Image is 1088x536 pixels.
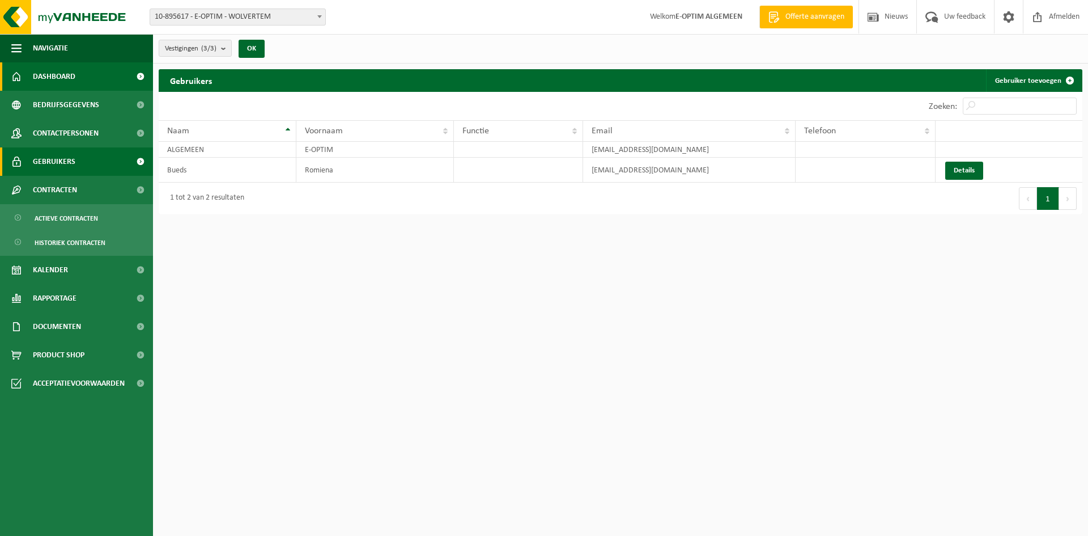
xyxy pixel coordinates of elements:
span: Offerte aanvragen [783,11,847,23]
a: Gebruiker toevoegen [986,69,1081,92]
span: Vestigingen [165,40,216,57]
a: Details [945,162,983,180]
span: Voornaam [305,126,343,136]
span: Actieve contracten [35,208,98,229]
td: [EMAIL_ADDRESS][DOMAIN_NAME] [583,142,796,158]
strong: E-OPTIM ALGEMEEN [675,12,742,21]
span: Telefoon [804,126,836,136]
button: OK [239,40,265,58]
span: 10-895617 - E-OPTIM - WOLVERTEM [150,9,325,25]
span: 10-895617 - E-OPTIM - WOLVERTEM [150,9,326,26]
span: Product Shop [33,341,84,369]
span: Bedrijfsgegevens [33,91,99,119]
a: Actieve contracten [3,207,150,229]
span: Historiek contracten [35,232,105,254]
h2: Gebruikers [159,69,223,91]
td: E-OPTIM [296,142,454,158]
button: Vestigingen(3/3) [159,40,232,57]
span: Gebruikers [33,147,75,176]
a: Historiek contracten [3,231,150,253]
button: 1 [1037,187,1059,210]
span: Navigatie [33,34,68,62]
span: Acceptatievoorwaarden [33,369,125,398]
span: Kalender [33,256,68,284]
button: Previous [1019,187,1037,210]
td: Romiena [296,158,454,183]
td: Bueds [159,158,296,183]
div: 1 tot 2 van 2 resultaten [164,188,244,209]
label: Zoeken: [929,102,957,111]
td: [EMAIL_ADDRESS][DOMAIN_NAME] [583,158,796,183]
td: ALGEMEEN [159,142,296,158]
span: Functie [462,126,489,136]
span: Contracten [33,176,77,204]
count: (3/3) [201,45,216,52]
button: Next [1059,187,1077,210]
span: Naam [167,126,189,136]
span: Dashboard [33,62,75,91]
span: Rapportage [33,284,76,313]
a: Offerte aanvragen [759,6,853,28]
span: Email [592,126,613,136]
span: Contactpersonen [33,119,99,147]
span: Documenten [33,313,81,341]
